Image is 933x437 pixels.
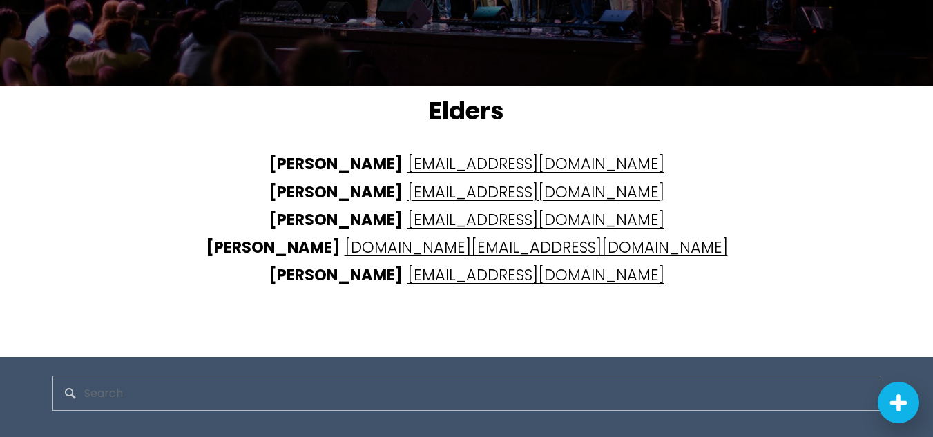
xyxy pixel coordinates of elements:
strong: [PERSON_NAME] [269,264,403,286]
a: [DOMAIN_NAME][EMAIL_ADDRESS][DOMAIN_NAME] [345,236,728,258]
a: [EMAIL_ADDRESS][DOMAIN_NAME] [407,181,664,203]
strong: [PERSON_NAME] [269,181,403,203]
a: [EMAIL_ADDRESS][DOMAIN_NAME] [407,208,664,231]
strong: Elders [429,94,504,128]
strong: [PERSON_NAME] [269,208,403,231]
strong: [PERSON_NAME] [206,236,340,258]
a: [EMAIL_ADDRESS][DOMAIN_NAME] [407,153,664,175]
input: Search [52,376,881,411]
a: [EMAIL_ADDRESS][DOMAIN_NAME] [407,264,664,286]
strong: [PERSON_NAME] [269,153,403,175]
